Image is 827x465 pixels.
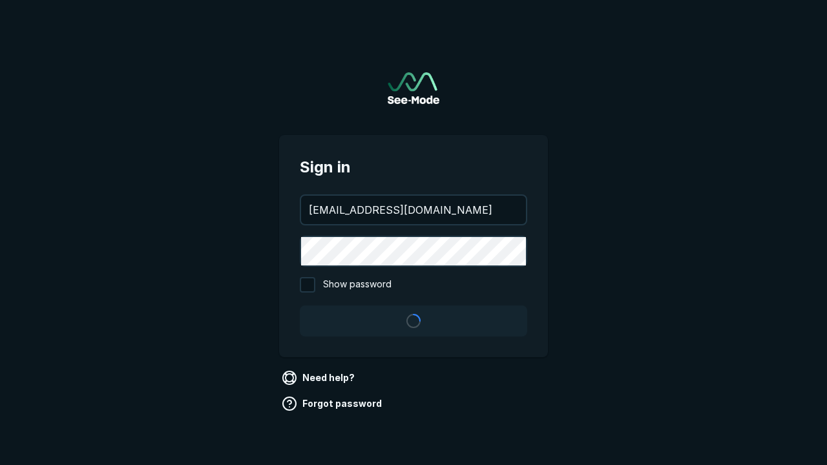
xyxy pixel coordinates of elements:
a: Forgot password [279,393,387,414]
input: your@email.com [301,196,526,224]
img: See-Mode Logo [388,72,439,104]
span: Show password [323,277,392,293]
span: Sign in [300,156,527,179]
a: Need help? [279,367,360,388]
a: Go to sign in [388,72,439,104]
